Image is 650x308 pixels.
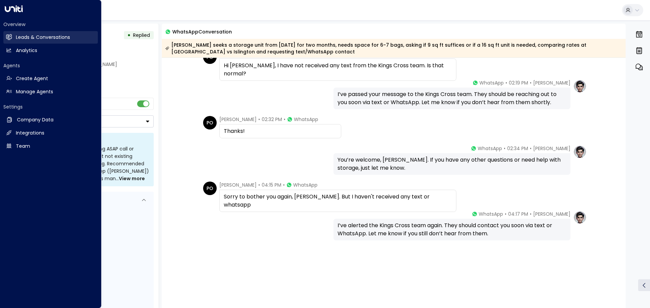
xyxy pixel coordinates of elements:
span: 02:32 PM [262,116,282,123]
span: • [505,211,506,217]
div: You’re welcome, [PERSON_NAME]. If you have any other questions or need help with storage, just le... [338,156,566,172]
img: profile-logo.png [573,145,587,159]
span: 02:19 PM [509,79,528,86]
a: Leads & Conversations [3,31,98,44]
span: WhatsApp Conversation [172,28,232,35]
div: I’ve passed your message to the Kings Cross team. They should be reaching out to you soon via tex... [338,90,566,106]
span: [PERSON_NAME] [533,79,570,86]
span: • [258,182,260,188]
span: • [504,145,505,152]
div: PO [203,116,217,129]
span: • [530,211,532,217]
span: 04:15 PM [262,182,281,188]
h2: Leads & Conversations [16,34,70,41]
span: [PERSON_NAME] [533,145,570,152]
h2: Settings [3,103,98,110]
a: Manage Agents [3,86,98,98]
a: Create Agent [3,72,98,85]
div: Sorry to bother you again, [PERSON_NAME]. But I haven't received any text or whatsapp [224,193,452,209]
a: Team [3,140,98,152]
h2: Manage Agents [16,88,53,95]
a: Analytics [3,44,98,57]
span: WhatsApp [294,116,318,123]
span: • [283,182,285,188]
div: Hi [PERSON_NAME], I have not received any text from the Kings Cross team. Is that normal? [224,62,452,78]
img: profile-logo.png [573,79,587,93]
h2: Create Agent [16,75,48,82]
h2: Team [16,143,30,150]
span: Replied [133,32,150,39]
h2: Analytics [16,47,37,54]
div: Thanks! [224,127,337,135]
div: • [127,29,131,41]
span: [PERSON_NAME] [533,211,570,217]
span: View more [119,175,145,182]
h2: Agents [3,62,98,69]
div: [PERSON_NAME] seeks a storage unit from [DATE] for two months, needs space for 6-7 bags, asking i... [165,42,622,55]
img: profile-logo.png [573,211,587,224]
span: 04:17 PM [508,211,528,217]
span: WhatsApp [479,79,504,86]
span: WhatsApp [479,211,503,217]
span: • [505,79,507,86]
span: WhatsApp [478,145,502,152]
span: • [284,116,285,123]
span: WhatsApp [293,182,318,188]
a: Company Data [3,114,98,126]
span: • [530,145,532,152]
h2: Integrations [16,129,44,137]
span: [PERSON_NAME] [219,116,257,123]
span: • [258,116,260,123]
a: Integrations [3,127,98,139]
h2: Company Data [17,116,53,123]
span: 02:34 PM [507,145,528,152]
div: PO [203,182,217,195]
span: • [530,79,532,86]
h2: Overview [3,21,98,28]
div: I’ve alerted the Kings Cross team again. They should contact you soon via text or WhatsApp. Let m... [338,221,566,238]
span: [PERSON_NAME] [219,182,257,188]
